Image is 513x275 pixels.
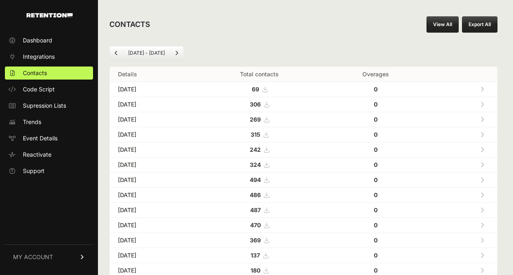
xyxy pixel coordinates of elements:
strong: 0 [374,131,378,138]
span: Trends [23,118,41,126]
a: 494 [250,176,269,183]
strong: 0 [374,222,378,228]
a: Previous [110,47,123,60]
strong: 269 [250,116,261,123]
strong: 0 [374,161,378,168]
a: Code Script [5,83,93,96]
span: Support [23,167,44,175]
span: Contacts [23,69,47,77]
strong: 0 [374,176,378,183]
a: MY ACCOUNT [5,244,93,269]
td: [DATE] [110,248,194,263]
td: [DATE] [110,188,194,203]
a: Support [5,164,93,177]
strong: 315 [251,131,260,138]
td: [DATE] [110,112,194,127]
a: Event Details [5,132,93,145]
a: Next [170,47,183,60]
th: Total contacts [194,67,324,82]
strong: 180 [251,267,260,274]
span: Reactivate [23,151,51,159]
strong: 486 [250,191,261,198]
a: Contacts [5,67,93,80]
strong: 306 [250,101,261,108]
strong: 0 [374,191,378,198]
strong: 0 [374,146,378,153]
strong: 0 [374,116,378,123]
a: 180 [251,267,269,274]
a: Trends [5,115,93,129]
td: [DATE] [110,82,194,97]
strong: 0 [374,86,378,93]
a: View All [426,16,459,33]
a: 269 [250,116,269,123]
th: Overages [325,67,426,82]
span: MY ACCOUNT [13,253,53,261]
a: 369 [250,237,269,244]
strong: 470 [250,222,261,228]
td: [DATE] [110,233,194,248]
a: 324 [250,161,269,168]
li: [DATE] - [DATE] [123,50,170,56]
a: Integrations [5,50,93,63]
a: Supression Lists [5,99,93,112]
a: 486 [250,191,269,198]
a: 242 [250,146,269,153]
strong: 0 [374,101,378,108]
strong: 242 [250,146,261,153]
td: [DATE] [110,97,194,112]
img: Retention.com [27,13,73,18]
td: [DATE] [110,203,194,218]
strong: 137 [251,252,260,259]
span: Event Details [23,134,58,142]
button: Export All [462,16,497,33]
strong: 369 [250,237,261,244]
strong: 324 [250,161,261,168]
td: [DATE] [110,127,194,142]
span: Code Script [23,85,55,93]
a: 470 [250,222,269,228]
strong: 0 [374,237,378,244]
a: 315 [251,131,269,138]
a: 137 [251,252,268,259]
strong: 487 [250,206,261,213]
h2: CONTACTS [109,19,150,30]
a: Reactivate [5,148,93,161]
strong: 494 [250,176,261,183]
strong: 69 [252,86,259,93]
strong: 0 [374,252,378,259]
td: [DATE] [110,218,194,233]
span: Supression Lists [23,102,66,110]
strong: 0 [374,206,378,213]
a: 487 [250,206,269,213]
a: 306 [250,101,269,108]
strong: 0 [374,267,378,274]
td: [DATE] [110,173,194,188]
span: Integrations [23,53,55,61]
a: 69 [252,86,267,93]
td: [DATE] [110,157,194,173]
a: Dashboard [5,34,93,47]
th: Details [110,67,194,82]
td: [DATE] [110,142,194,157]
span: Dashboard [23,36,52,44]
